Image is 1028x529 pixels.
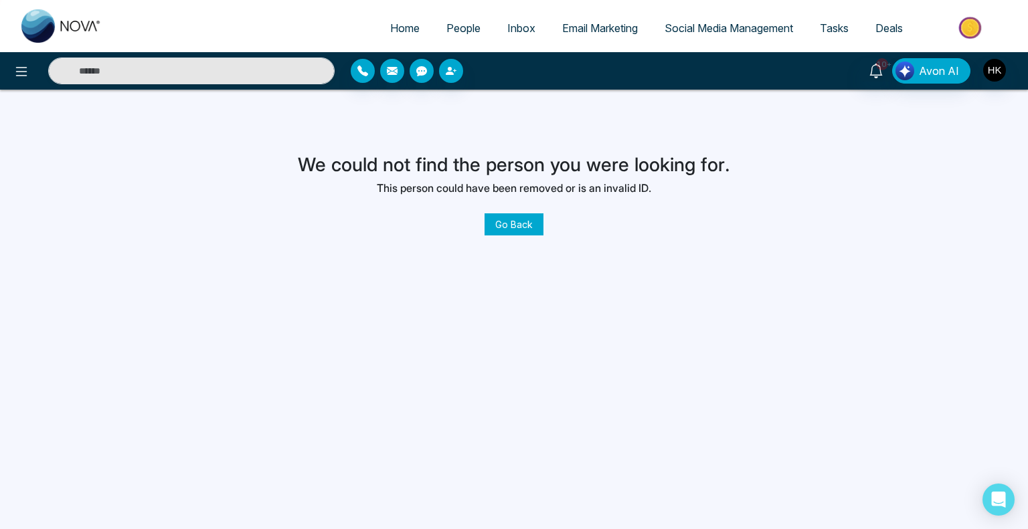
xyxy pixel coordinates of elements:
[507,21,535,35] span: Inbox
[892,58,970,84] button: Avon AI
[983,59,1006,82] img: User Avatar
[860,58,892,82] a: 10+
[862,15,916,41] a: Deals
[820,21,849,35] span: Tasks
[919,63,959,79] span: Avon AI
[876,58,888,70] span: 10+
[433,15,494,41] a: People
[875,21,903,35] span: Deals
[485,213,543,235] a: Go Back
[562,21,638,35] span: Email Marketing
[390,21,420,35] span: Home
[982,484,1015,516] div: Open Intercom Messenger
[549,15,651,41] a: Email Marketing
[806,15,862,41] a: Tasks
[923,13,1020,43] img: Market-place.gif
[651,15,806,41] a: Social Media Management
[446,21,481,35] span: People
[298,182,730,195] h6: This person could have been removed or is an invalid ID.
[665,21,793,35] span: Social Media Management
[895,62,914,80] img: Lead Flow
[494,15,549,41] a: Inbox
[21,9,102,43] img: Nova CRM Logo
[298,154,730,177] h3: We could not find the person you were looking for.
[377,15,433,41] a: Home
